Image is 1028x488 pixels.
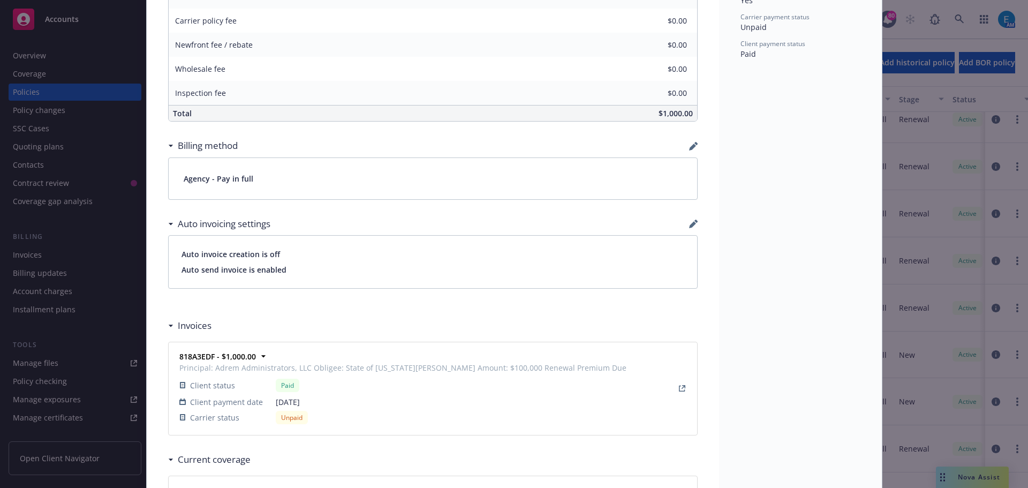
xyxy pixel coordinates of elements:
[182,264,684,275] span: Auto send invoice is enabled
[624,13,693,29] input: 0.00
[740,22,767,32] span: Unpaid
[659,108,693,118] span: $1,000.00
[276,396,626,408] span: [DATE]
[168,139,238,153] div: Billing method
[178,139,238,153] h3: Billing method
[190,380,235,391] span: Client status
[178,217,270,231] h3: Auto invoicing settings
[173,108,192,118] span: Total
[740,39,805,48] span: Client payment status
[276,379,299,392] div: Paid
[178,453,251,467] h3: Current coverage
[179,362,626,373] span: Principal: Adrem Administrators, LLC Obligee: State of [US_STATE][PERSON_NAME] Amount: $100,000 R...
[168,217,270,231] div: Auto invoicing settings
[178,319,211,333] h3: Invoices
[740,12,810,21] span: Carrier payment status
[624,37,693,53] input: 0.00
[175,88,226,98] span: Inspection fee
[179,351,256,362] strong: 818A3EDF - $1,000.00
[175,40,253,50] span: Newfront fee / rebate
[175,64,225,74] span: Wholesale fee
[740,49,756,59] span: Paid
[182,249,684,260] span: Auto invoice creation is off
[676,382,689,395] a: View Invoice
[168,319,211,333] div: Invoices
[624,85,693,101] input: 0.00
[169,158,697,199] div: Agency - Pay in full
[175,16,237,26] span: Carrier policy fee
[276,411,308,424] div: Unpaid
[190,412,239,423] span: Carrier status
[190,396,263,408] span: Client payment date
[168,453,251,467] div: Current coverage
[624,61,693,77] input: 0.00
